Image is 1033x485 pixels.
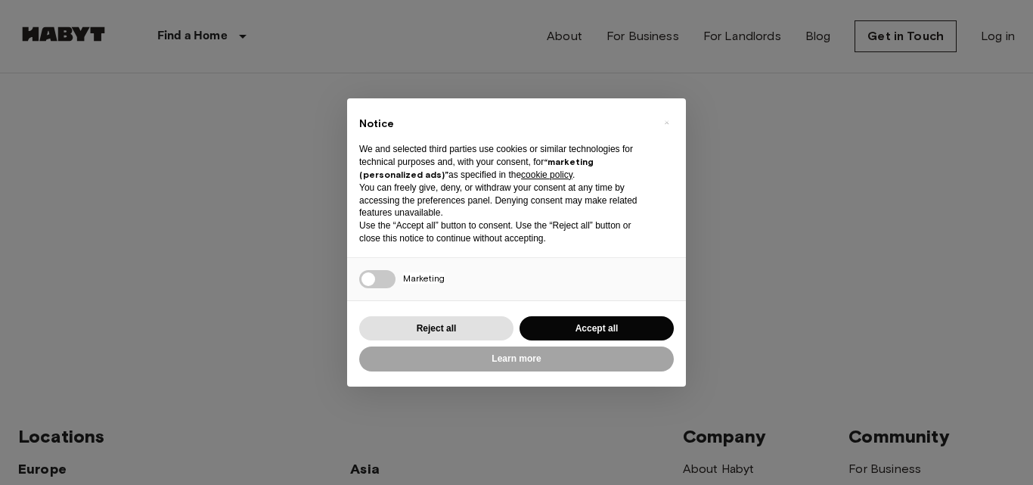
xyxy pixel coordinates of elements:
p: We and selected third parties use cookies or similar technologies for technical purposes and, wit... [359,143,650,181]
p: You can freely give, deny, or withdraw your consent at any time by accessing the preferences pane... [359,182,650,219]
a: cookie policy [521,169,572,180]
button: Close this notice [654,110,678,135]
button: Reject all [359,316,513,341]
span: × [664,113,669,132]
p: Use the “Accept all” button to consent. Use the “Reject all” button or close this notice to conti... [359,219,650,245]
button: Learn more [359,347,674,372]
span: Marketing [403,272,445,284]
strong: “marketing (personalized ads)” [359,156,594,180]
h2: Notice [359,117,650,132]
button: Accept all [520,316,674,341]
